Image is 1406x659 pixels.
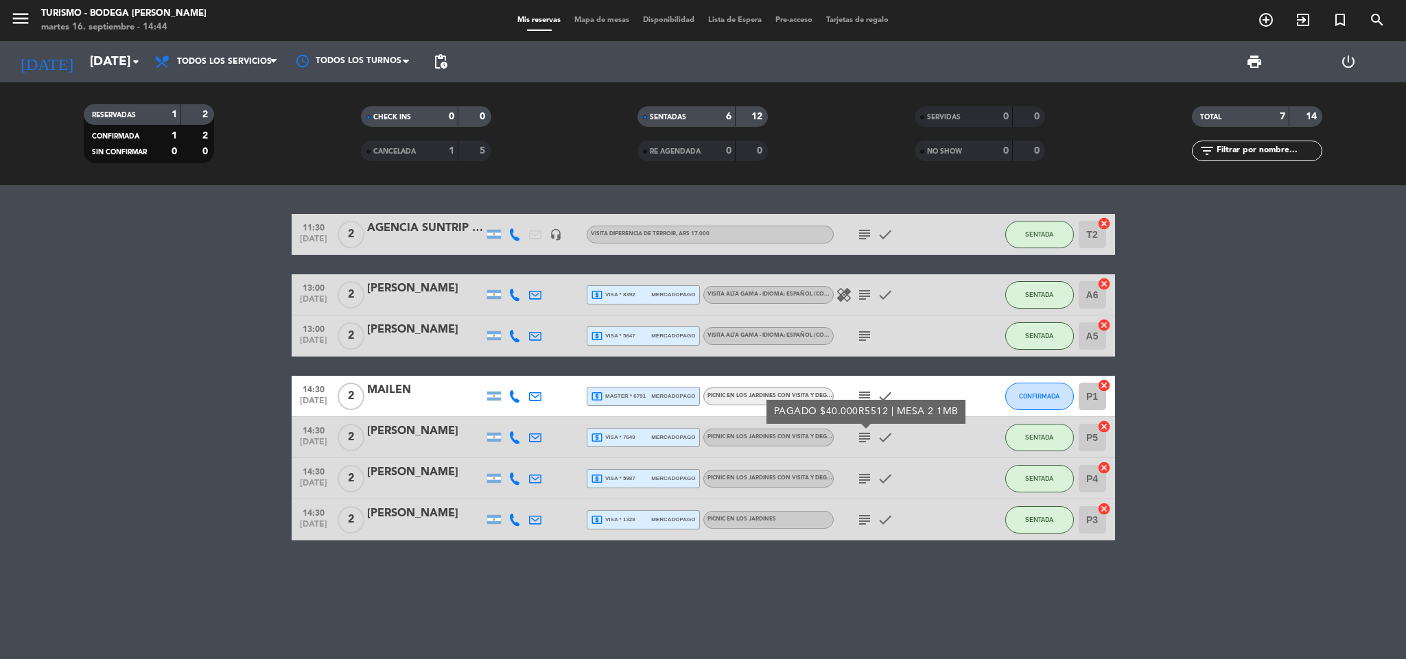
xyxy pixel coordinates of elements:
i: cancel [1097,217,1111,230]
strong: 1 [172,110,177,119]
span: mercadopago [651,515,695,524]
span: NO SHOW [927,148,962,155]
span: Mis reservas [511,16,567,24]
i: check [877,429,893,446]
span: TOTAL [1200,114,1221,121]
span: SENTADA [1025,332,1053,339]
span: visa * 8392 [591,289,635,301]
strong: 2 [202,110,211,119]
i: check [877,388,893,405]
span: mercadopago [651,392,695,400]
i: subject [856,287,873,303]
i: local_atm [591,289,603,301]
span: [DATE] [296,520,331,536]
span: SENTADA [1025,475,1053,482]
i: subject [856,388,873,405]
div: martes 16. septiembre - 14:44 [41,21,207,34]
div: [PERSON_NAME] [367,280,484,298]
i: check [877,226,893,243]
strong: 0 [1003,112,1009,121]
span: VISITA ALTA GAMA - IDIOMA: ESPAÑOL (Consultar por idioma ingles) [707,291,908,297]
span: [DATE] [296,295,331,311]
span: mercadopago [651,290,695,299]
i: subject [856,226,873,243]
button: CONFIRMADA [1005,383,1074,410]
button: SENTADA [1005,322,1074,350]
span: 14:30 [296,422,331,438]
i: [DATE] [10,47,83,77]
button: SENTADA [1005,465,1074,492]
strong: 5 [480,146,488,156]
i: local_atm [591,390,603,403]
span: RESERVADAS [92,112,136,119]
i: subject [856,512,873,528]
i: arrow_drop_down [128,53,144,70]
i: add_circle_outline [1258,12,1274,28]
div: LOG OUT [1302,41,1396,82]
strong: 0 [1034,146,1042,156]
i: subject [856,429,873,446]
strong: 0 [480,112,488,121]
i: turned_in_not [1332,12,1348,28]
span: 2 [338,424,364,451]
input: Filtrar por nombre... [1215,143,1322,158]
strong: 0 [172,147,177,156]
span: pending_actions [432,53,449,70]
strong: 0 [1003,146,1009,156]
span: mercadopago [651,474,695,483]
span: visa * 5987 [591,472,635,485]
i: subject [856,470,873,487]
strong: 7 [1280,112,1285,121]
i: search [1369,12,1385,28]
strong: 14 [1306,112,1320,121]
span: master * 6791 [591,390,646,403]
i: headset_mic [550,228,562,241]
strong: 0 [202,147,211,156]
div: Turismo - Bodega [PERSON_NAME] [41,7,207,21]
span: PICNIC EN LOS JARDINES [707,516,776,522]
div: [PERSON_NAME] [367,464,484,481]
i: cancel [1097,420,1111,433]
span: , ARS 17.000 [676,231,710,237]
span: Disponibilidad [636,16,701,24]
button: SENTADA [1005,506,1074,534]
i: cancel [1097,379,1111,392]
i: exit_to_app [1295,12,1311,28]
strong: 1 [449,146,454,156]
span: mercadopago [651,331,695,340]
i: check [877,287,893,303]
strong: 0 [1034,112,1042,121]
span: visa * 1328 [591,514,635,526]
span: visa * 5647 [591,330,635,342]
i: filter_list [1199,143,1215,159]
span: SENTADAS [650,114,686,121]
span: Mapa de mesas [567,16,636,24]
div: MAILEN [367,381,484,399]
i: cancel [1097,318,1111,332]
span: PICNIC EN LOS JARDINES CON VISITA Y DEGUSTACIÓN CLÁSICA [707,434,880,440]
span: CANCELADA [373,148,416,155]
span: SENTADA [1025,516,1053,523]
button: SENTADA [1005,424,1074,451]
i: cancel [1097,461,1111,475]
span: visa * 7649 [591,431,635,444]
div: PAGADO $40.000R5512 | MESA 2 1MB [773,405,958,419]
span: 2 [338,221,364,248]
span: Pre-acceso [769,16,819,24]
div: [PERSON_NAME] [367,321,484,339]
i: local_atm [591,431,603,444]
i: cancel [1097,277,1111,291]
i: check [877,470,893,487]
button: SENTADA [1005,281,1074,309]
i: power_settings_new [1340,53,1357,70]
span: mercadopago [651,433,695,442]
span: [DATE] [296,438,331,453]
strong: 0 [726,146,731,156]
span: Lista de Espera [701,16,769,24]
span: SENTADA [1025,433,1053,441]
i: subject [856,328,873,344]
span: [DATE] [296,396,331,412]
span: VISITA ALTA GAMA - IDIOMA: ESPAÑOL (Consultar por idioma ingles) [707,333,908,338]
strong: 0 [757,146,765,156]
div: [PERSON_NAME] [367,505,484,523]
